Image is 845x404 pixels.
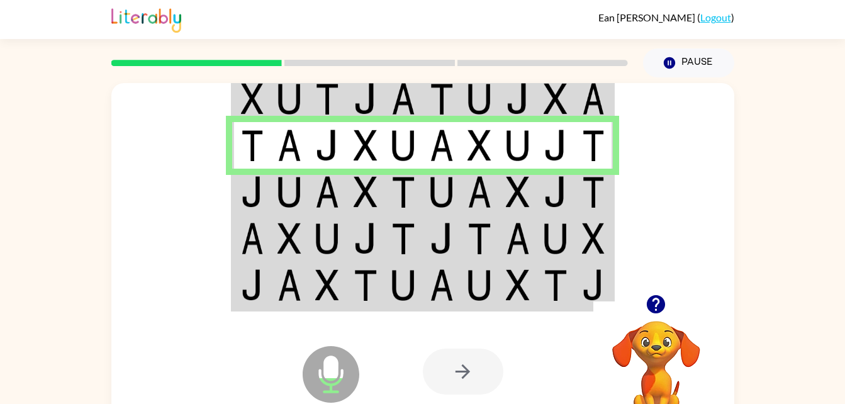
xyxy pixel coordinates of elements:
img: t [582,176,605,208]
img: x [354,130,378,161]
img: x [277,223,301,254]
img: u [544,223,568,254]
img: j [315,130,339,161]
img: j [582,269,605,301]
img: j [241,176,264,208]
img: Literably [111,5,181,33]
img: t [354,269,378,301]
img: u [467,269,491,301]
img: u [315,223,339,254]
img: u [277,176,301,208]
img: t [391,176,415,208]
img: t [315,83,339,115]
img: x [467,130,491,161]
img: x [544,83,568,115]
img: j [354,83,378,115]
img: u [506,130,530,161]
img: j [354,223,378,254]
img: x [241,83,264,115]
img: x [506,176,530,208]
img: a [277,269,301,301]
img: u [277,83,301,115]
img: t [467,223,491,254]
img: a [430,269,454,301]
img: a [506,223,530,254]
img: t [430,83,454,115]
img: x [582,223,605,254]
img: j [241,269,264,301]
img: j [430,223,454,254]
img: a [241,223,264,254]
img: a [582,83,605,115]
img: u [391,269,415,301]
img: j [544,130,568,161]
img: a [277,130,301,161]
img: u [391,130,415,161]
button: Pause [643,48,734,77]
img: x [315,269,339,301]
div: ( ) [598,11,734,23]
a: Logout [700,11,731,23]
img: j [506,83,530,115]
span: Ean [PERSON_NAME] [598,11,697,23]
img: u [467,83,491,115]
img: a [430,130,454,161]
img: a [391,83,415,115]
img: j [544,176,568,208]
img: t [241,130,264,161]
img: t [544,269,568,301]
img: x [506,269,530,301]
img: x [354,176,378,208]
img: a [467,176,491,208]
img: u [430,176,454,208]
img: t [391,223,415,254]
img: a [315,176,339,208]
img: t [582,130,605,161]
